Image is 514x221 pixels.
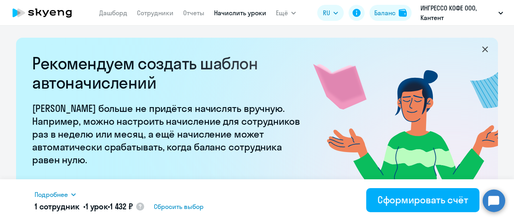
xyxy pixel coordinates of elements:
[86,201,108,211] span: 1 урок
[377,193,468,206] div: Сформировать счёт
[276,8,288,18] span: Ещё
[183,9,204,17] a: Отчеты
[137,9,173,17] a: Сотрудники
[32,102,305,166] p: [PERSON_NAME] больше не придётся начислять вручную. Например, можно настроить начисление для сотр...
[32,54,305,92] h2: Рекомендуем создать шаблон автоначислений
[374,8,396,18] div: Баланс
[420,3,495,22] p: ИНГРЕССО КОФЕ ООО, Кантент
[110,201,133,211] span: 1 432 ₽
[323,8,330,18] span: RU
[317,5,344,21] button: RU
[214,9,266,17] a: Начислить уроки
[276,5,296,21] button: Ещё
[154,202,204,211] span: Сбросить выбор
[35,201,133,212] h5: 1 сотрудник • •
[399,9,407,17] img: balance
[416,3,507,22] button: ИНГРЕССО КОФЕ ООО, Кантент
[35,190,68,199] span: Подробнее
[369,5,412,21] button: Балансbalance
[366,188,479,212] button: Сформировать счёт
[99,9,127,17] a: Дашборд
